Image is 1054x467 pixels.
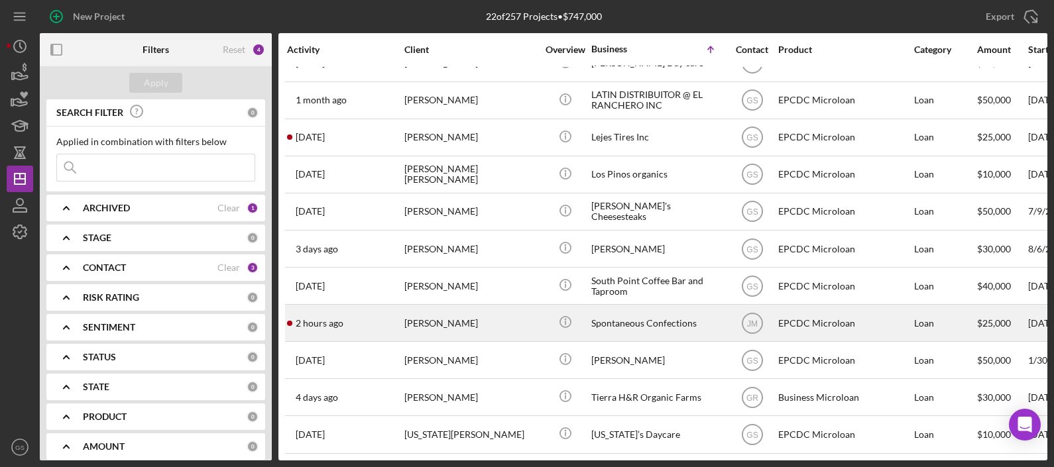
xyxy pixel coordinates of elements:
b: STAGE [83,233,111,243]
div: EPCDC Microloan [778,342,911,378]
b: RISK RATING [83,292,139,303]
button: GS [7,434,33,460]
div: South Point Coffee Bar and Taproom [591,268,724,303]
div: EPCDC Microloan [778,157,911,192]
div: LATIN DISTRIBUITOR @ EL RANCHERO INC [591,83,724,118]
div: Client [404,44,537,55]
div: EPCDC Microloan [778,83,911,118]
time: 2025-08-23 05:05 [296,206,325,217]
button: Export [972,3,1047,30]
div: Los Pinos organics [591,157,724,192]
text: GS [746,431,758,440]
div: Tierra H&R Organic Farms [591,380,724,415]
div: 0 [247,381,259,393]
div: Spontaneous Confections [591,305,724,340]
b: STATE [83,382,109,392]
div: Loan [914,194,976,229]
div: Loan [914,120,976,155]
div: Open Intercom Messenger [1009,409,1041,441]
text: GS [746,356,758,365]
text: GS [746,59,758,68]
div: [US_STATE]’s Daycare [591,417,724,452]
div: Overview [540,44,590,55]
div: [PERSON_NAME] [404,194,537,229]
text: GS [746,170,758,180]
b: STATUS [83,352,116,362]
div: $50,000 [977,194,1027,229]
div: Business [591,44,658,54]
div: EPCDC Microloan [778,231,911,266]
text: GS [746,96,758,105]
time: 2025-01-30 05:01 [296,355,325,366]
div: 0 [247,107,259,119]
text: GS [746,244,758,254]
div: $50,000 [977,83,1027,118]
div: Export [986,3,1014,30]
button: New Project [40,3,138,30]
div: EPCDC Microloan [778,120,911,155]
div: Amount [977,44,1027,55]
div: $25,000 [977,120,1027,155]
div: Applied in combination with filters below [56,136,255,147]
div: Activity [287,44,403,55]
div: Loan [914,380,976,415]
div: EPCDC Microloan [778,268,911,303]
div: [PERSON_NAME] [404,305,537,340]
div: 0 [247,291,259,303]
div: EPCDC Microloan [778,417,911,452]
div: [PERSON_NAME] [404,268,537,303]
div: Loan [914,305,976,340]
text: GS [746,133,758,142]
time: 2025-08-28 02:54 [296,132,325,142]
div: [PERSON_NAME] [404,231,537,266]
div: [PERSON_NAME] [591,342,724,378]
div: [PERSON_NAME] [404,83,537,118]
text: GS [746,207,758,217]
b: Filters [143,44,169,55]
b: SEARCH FILTER [56,107,123,118]
time: 2024-12-19 20:25 [296,281,325,291]
text: GS [15,444,25,451]
b: AMOUNT [83,441,125,452]
div: 4 [252,43,265,56]
div: 0 [247,411,259,423]
div: Lejes Tires Inc [591,120,724,155]
div: Loan [914,157,976,192]
b: CONTACT [83,262,126,273]
div: [PERSON_NAME] [PERSON_NAME] [404,157,537,192]
div: [PERSON_NAME] [404,380,537,415]
div: $30,000 [977,380,1027,415]
div: 3 [247,262,259,274]
div: Business Microloan [778,380,911,415]
div: [US_STATE][PERSON_NAME] [404,417,537,452]
div: 0 [247,321,259,333]
div: 0 [247,232,259,244]
time: 2025-07-17 21:33 [296,95,347,105]
div: Loan [914,417,976,452]
b: ARCHIVED [83,203,130,213]
text: GR [746,393,758,403]
text: JM [747,319,758,328]
b: PRODUCT [83,411,127,422]
div: Reset [223,44,245,55]
div: [PERSON_NAME] [404,342,537,378]
div: Loan [914,231,976,266]
div: Loan [914,268,976,303]
div: [PERSON_NAME]'s Cheesesteaks [591,194,724,229]
div: Clear [217,203,240,213]
div: Loan [914,342,976,378]
div: $40,000 [977,268,1027,303]
text: GS [746,282,758,291]
div: [PERSON_NAME] [404,120,537,155]
div: EPCDC Microloan [778,194,911,229]
div: Category [914,44,976,55]
div: New Project [73,3,125,30]
div: EPCDC Microloan [778,305,911,340]
div: $10,000 [977,417,1027,452]
div: $50,000 [977,342,1027,378]
button: Apply [129,73,182,93]
time: 2025-08-21 04:32 [296,429,325,440]
div: $10,000 [977,157,1027,192]
div: 0 [247,351,259,363]
div: 1 [247,202,259,214]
